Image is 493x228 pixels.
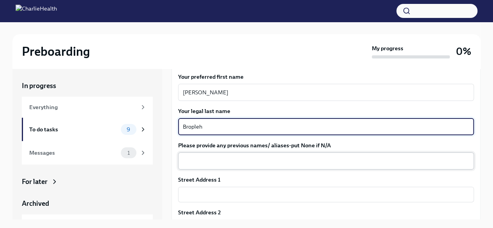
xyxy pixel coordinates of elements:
[178,209,221,216] label: Street Address 2
[29,125,118,134] div: To do tasks
[29,148,118,157] div: Messages
[22,199,153,208] a: Archived
[372,44,403,52] strong: My progress
[178,176,221,184] label: Street Address 1
[22,141,153,164] a: Messages1
[178,107,474,115] label: Your legal last name
[183,88,469,97] textarea: [PERSON_NAME]
[22,118,153,141] a: To do tasks9
[178,73,474,81] label: Your preferred first name
[22,44,90,59] h2: Preboarding
[22,81,153,90] a: In progress
[16,5,57,17] img: CharlieHealth
[22,177,153,186] a: For later
[29,103,136,111] div: Everything
[456,44,471,58] h3: 0%
[22,177,48,186] div: For later
[122,127,135,133] span: 9
[183,122,469,131] textarea: Bropleh
[178,141,474,149] label: Please provide any previous names/ aliases-put None if N/A
[22,97,153,118] a: Everything
[123,150,134,156] span: 1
